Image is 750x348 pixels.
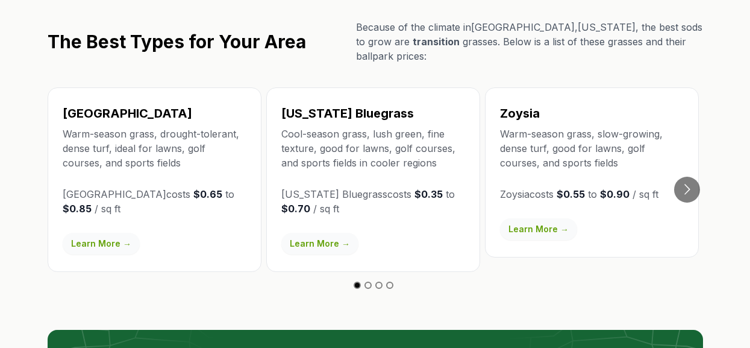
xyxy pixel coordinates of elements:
[356,20,703,63] p: Because of the climate in [GEOGRAPHIC_DATA] , [US_STATE] , the best sods to grow are grasses. Bel...
[48,31,306,52] h2: The Best Types for Your Area
[600,188,630,200] strong: $0.90
[281,233,358,255] a: Learn More →
[557,188,585,200] strong: $0.55
[281,127,465,170] p: Cool-season grass, lush green, fine texture, good for lawns, golf courses, and sports fields in c...
[414,188,443,200] strong: $0.35
[364,282,372,289] button: Go to slide 2
[63,105,246,122] h3: [GEOGRAPHIC_DATA]
[63,187,246,216] p: [GEOGRAPHIC_DATA] costs to / sq ft
[500,187,684,201] p: Zoysia costs to / sq ft
[674,177,700,203] button: Go to next slide
[354,282,361,289] button: Go to slide 1
[281,187,465,216] p: [US_STATE] Bluegrass costs to / sq ft
[63,203,92,215] strong: $0.85
[500,127,684,170] p: Warm-season grass, slow-growing, dense turf, good for lawns, golf courses, and sports fields
[193,188,222,200] strong: $0.65
[281,105,465,122] h3: [US_STATE] Bluegrass
[413,36,460,48] span: transition
[63,233,140,255] a: Learn More →
[63,127,246,170] p: Warm-season grass, drought-tolerant, dense turf, ideal for lawns, golf courses, and sports fields
[375,282,383,289] button: Go to slide 3
[500,105,684,122] h3: Zoysia
[500,218,577,240] a: Learn More →
[386,282,393,289] button: Go to slide 4
[281,203,310,215] strong: $0.70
